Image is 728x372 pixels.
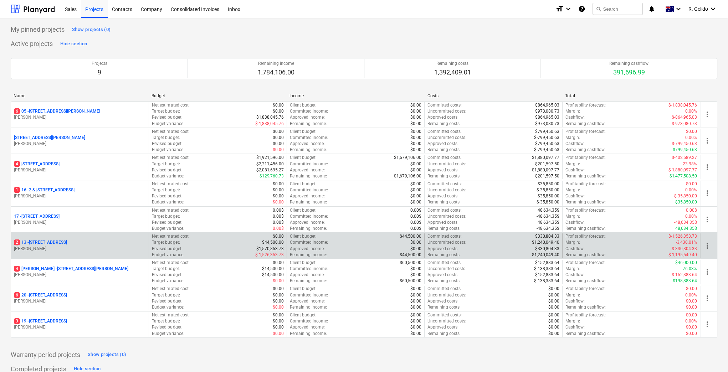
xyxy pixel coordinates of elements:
[703,163,712,171] span: more_vert
[672,272,697,278] p: $-152,883.64
[152,239,180,246] p: Target budget :
[674,193,697,199] p: $-35,850.00
[676,239,697,246] p: -3,430.01%
[427,266,466,272] p: Uncommitted costs :
[648,5,655,13] i: notifications
[685,108,697,114] p: 0.00%
[670,173,697,179] p: $1,477,508.50
[152,141,182,147] p: Revised budget :
[273,260,284,266] p: $0.00
[262,272,284,278] p: $14,500.00
[427,219,458,226] p: Approved costs :
[565,272,585,278] p: Cashflow :
[703,215,712,224] span: more_vert
[410,161,421,167] p: $0.00
[427,193,458,199] p: Approved costs :
[534,266,559,272] p: $-138,383.64
[668,167,697,173] p: $-1,880,097.77
[674,5,683,13] i: keyboard_arrow_down
[14,239,67,246] p: 13 - [STREET_ADDRESS]
[537,213,559,219] p: -48,634.35$
[394,173,421,179] p: $1,679,106.00
[290,219,325,226] p: Approved income :
[535,108,559,114] p: $973,080.73
[565,260,606,266] p: Profitability forecast :
[609,68,648,77] p: 391,696.99
[290,129,317,135] p: Client budget :
[410,135,421,141] p: $0.00
[290,135,328,141] p: Committed income :
[88,351,126,359] div: Show projects (0)
[72,26,111,34] div: Show projects (0)
[14,298,146,304] p: [PERSON_NAME]
[427,121,461,127] p: Remaining costs :
[86,349,128,361] button: Show projects (0)
[535,272,559,278] p: $152,883.64
[14,161,146,173] div: 4[STREET_ADDRESS][PERSON_NAME]
[532,239,559,246] p: $1,240,049.40
[152,278,184,284] p: Budget variance :
[410,167,421,173] p: $0.00
[58,38,89,50] button: Hide section
[258,61,294,67] p: Remaining income
[290,147,327,153] p: Remaining income :
[152,252,184,258] p: Budget variance :
[290,213,328,219] p: Committed income :
[14,318,146,330] div: 319 -[STREET_ADDRESS][PERSON_NAME]
[535,102,559,108] p: $864,965.03
[565,161,580,167] p: Margin :
[273,193,284,199] p: $0.00
[410,114,421,120] p: $0.00
[273,199,284,205] p: $0.00
[593,3,642,15] button: Search
[565,181,606,187] p: Profitability forecast :
[565,219,585,226] p: Cashflow :
[273,233,284,239] p: $0.00
[152,233,189,239] p: Net estimated cost :
[152,272,182,278] p: Revised budget :
[427,187,466,193] p: Uncommitted costs :
[14,266,20,272] span: 4
[273,207,284,213] p: 0.00$
[14,108,146,120] div: 605 -[STREET_ADDRESS][PERSON_NAME][PERSON_NAME]
[668,102,697,108] p: $-1,838,045.76
[262,239,284,246] p: $44,500.00
[686,129,697,135] p: $0.00
[565,233,606,239] p: Profitability forecast :
[14,193,146,199] p: [PERSON_NAME]
[685,187,697,193] p: 0.00%
[427,213,466,219] p: Uncommitted costs :
[410,213,421,219] p: 0.00$
[14,141,146,147] p: [PERSON_NAME]
[410,193,421,199] p: $0.00
[290,121,327,127] p: Remaining income :
[273,141,284,147] p: $0.00
[152,102,189,108] p: Net estimated cost :
[14,266,146,278] div: 4[PERSON_NAME] -[STREET_ADDRESS][PERSON_NAME][PERSON_NAME]
[564,5,573,13] i: keyboard_arrow_down
[703,294,712,303] span: more_vert
[410,108,421,114] p: $0.00
[565,173,606,179] p: Remaining cashflow :
[703,110,712,119] span: more_vert
[703,242,712,250] span: more_vert
[672,246,697,252] p: $-330,804.33
[290,141,325,147] p: Approved income :
[14,318,67,324] p: 19 - [STREET_ADDRESS]
[427,226,461,232] p: Remaining costs :
[692,338,728,372] iframe: Chat Widget
[685,213,697,219] p: 0.00%
[256,155,284,161] p: $1,921,596.00
[152,155,189,161] p: Net estimated cost :
[427,102,462,108] p: Committed costs :
[152,213,180,219] p: Target budget :
[60,40,87,48] div: Hide section
[565,252,606,258] p: Remaining cashflow :
[427,108,466,114] p: Uncommitted costs :
[273,213,284,219] p: 0.00$
[565,167,585,173] p: Cashflow :
[14,108,20,114] span: 6
[410,199,421,205] p: $0.00
[703,268,712,276] span: more_vert
[14,187,20,193] span: 1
